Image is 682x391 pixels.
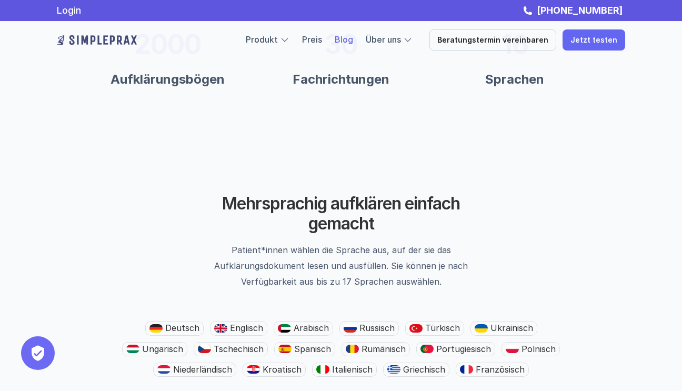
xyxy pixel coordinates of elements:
[521,344,556,354] p: Polnisch
[149,324,163,333] img: Deutsch
[387,365,400,374] img: Griechenland
[429,29,556,51] a: Beratungstermin vereinbaren
[335,34,353,45] a: Blog
[57,5,81,16] a: Login
[294,344,331,354] p: Spanisch
[246,34,278,45] a: Produkt
[247,365,260,374] img: Kroatien
[294,323,329,333] p: Arabisch
[475,324,488,333] img: Ukraine
[263,365,302,375] p: Kroatisch
[460,365,473,374] img: Frankreich
[278,324,291,333] img: Arabisch
[111,71,225,88] h4: Aufklärungsbögen
[346,345,359,353] img: Rumänien
[332,365,373,375] p: Italienisch
[537,5,623,16] strong: [PHONE_NUMBER]
[436,344,491,354] p: Portugiesisch
[476,365,525,375] p: Französisch
[420,345,434,353] img: Portugal
[437,36,548,45] p: Beratungstermin vereinbaren
[570,36,617,45] p: Jetzt testen
[359,323,395,333] p: Russisch
[165,323,199,333] p: Deutsch
[214,324,227,333] img: Englisch
[409,324,423,333] img: Türkei
[506,345,519,353] img: Polen
[316,365,329,374] img: Italien
[490,323,533,333] p: Ukrainisch
[366,34,401,45] a: Über uns
[344,324,357,333] img: Russland
[563,29,625,51] a: Jetzt testen
[126,345,139,353] img: Ungarn
[214,344,264,354] p: Tschechisch
[302,34,322,45] a: Preis
[173,365,232,375] p: Niederländisch
[293,71,389,88] h4: Fachrichtungen
[198,345,211,353] img: Tschechien
[209,194,473,234] h2: Mehrsprachig aufklären einfach gemacht
[485,71,544,88] h4: Sprachen
[278,345,292,353] img: Spanien
[142,344,183,354] p: Ungarisch
[403,365,445,375] p: Griechisch
[157,365,170,374] img: Niederlande
[362,344,406,354] p: Rumänisch
[230,323,263,333] p: Englisch
[209,242,473,289] p: Patient*innen wählen die Sprache aus, auf der sie das Aufklärungsdokument lesen und ausfüllen. Si...
[425,323,460,333] p: Türkisch
[534,5,625,16] a: [PHONE_NUMBER]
